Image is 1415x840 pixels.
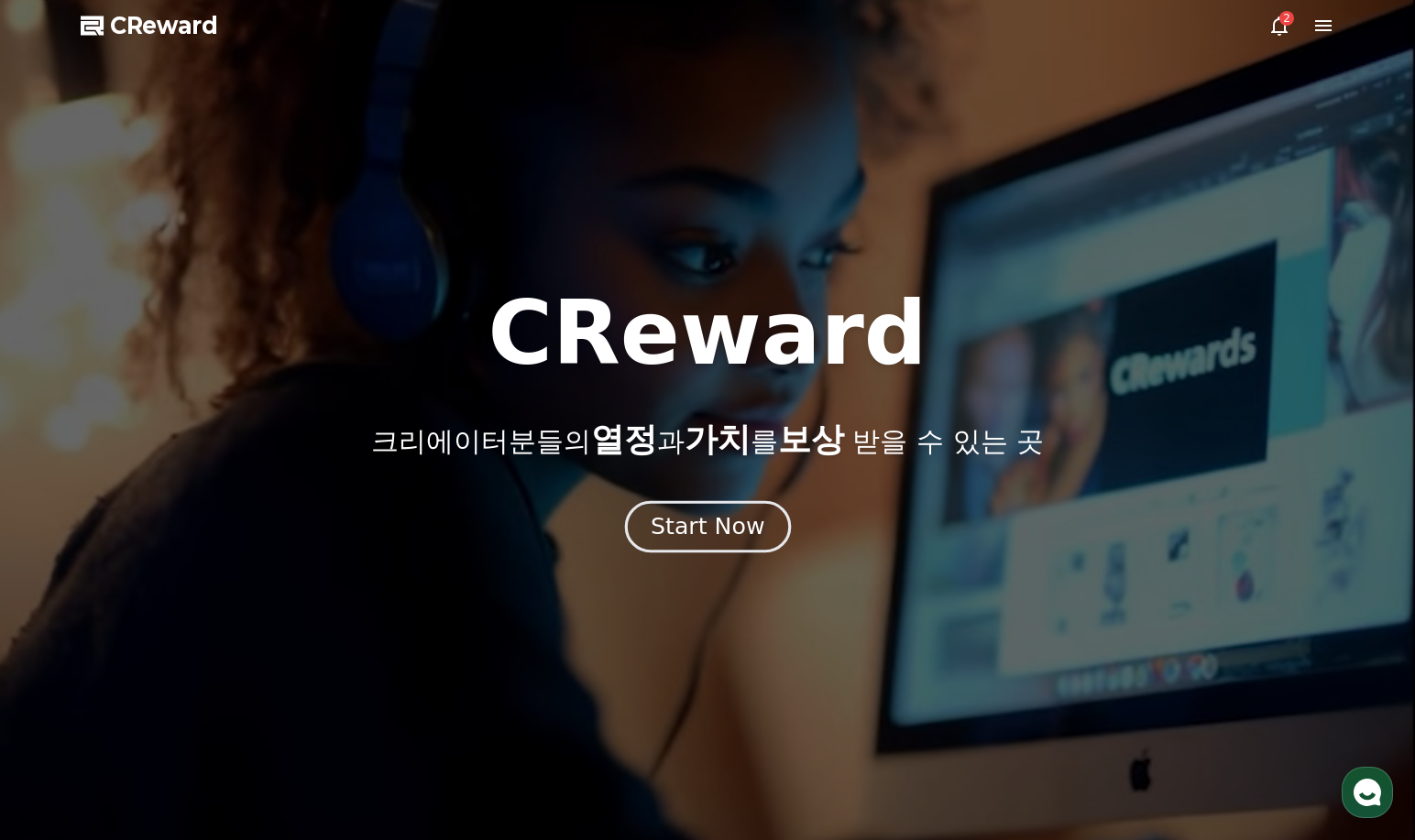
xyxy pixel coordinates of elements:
[168,609,190,624] span: 대화
[58,608,69,623] span: 홈
[624,500,790,552] button: Start Now
[685,420,751,458] span: 가치
[121,581,236,627] a: 대화
[488,289,927,377] h1: CReward
[110,11,218,40] span: CReward
[629,520,787,538] a: Start Now
[5,581,121,627] a: 홈
[371,421,1044,458] p: 크리에이터분들의 과 를 받을 수 있는 곳
[236,581,352,627] a: 설정
[778,420,844,458] span: 보상
[1279,11,1294,26] div: 2
[81,11,218,40] a: CReward
[591,420,657,458] span: 열정
[283,608,305,623] span: 설정
[651,511,764,542] div: Start Now
[1268,15,1290,37] a: 2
